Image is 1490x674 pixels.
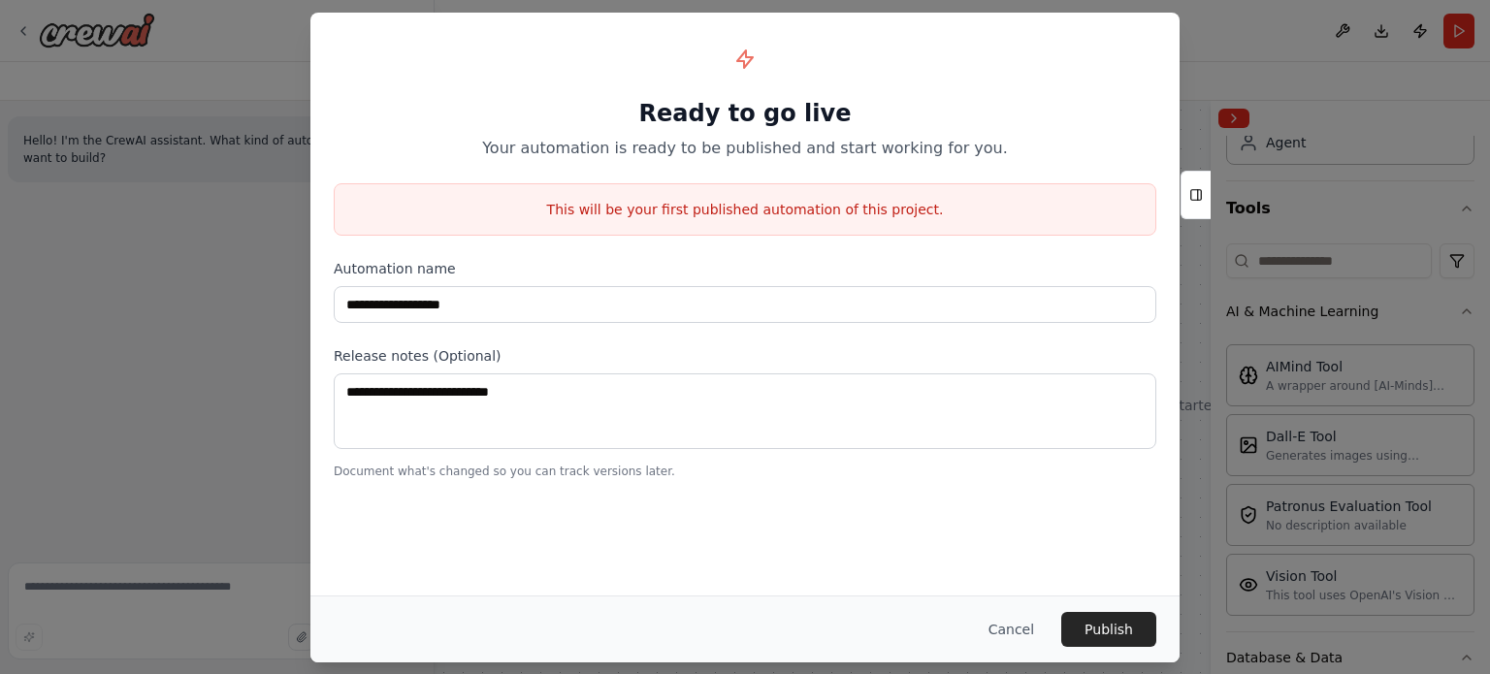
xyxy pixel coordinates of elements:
[334,259,1156,278] label: Automation name
[1061,612,1156,647] button: Publish
[334,346,1156,366] label: Release notes (Optional)
[334,98,1156,129] h1: Ready to go live
[334,464,1156,479] p: Document what's changed so you can track versions later.
[973,612,1050,647] button: Cancel
[334,137,1156,160] p: Your automation is ready to be published and start working for you.
[335,200,1155,219] p: This will be your first published automation of this project.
